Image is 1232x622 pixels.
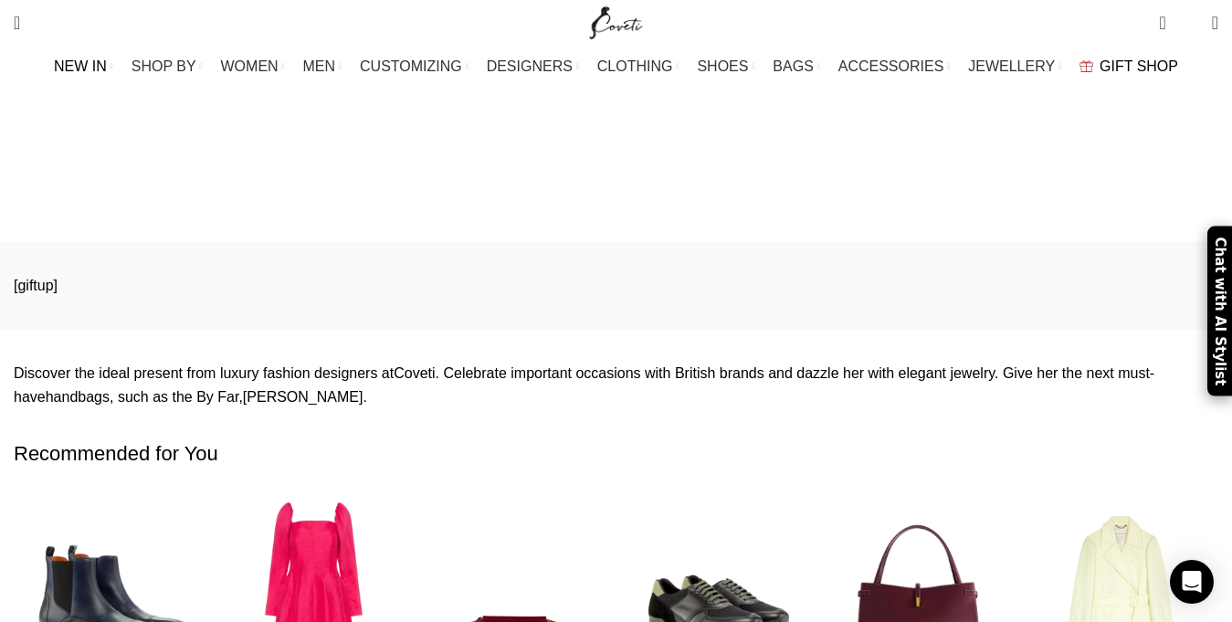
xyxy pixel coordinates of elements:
span: SHOP BY [132,58,196,75]
a: WOMEN [221,48,285,85]
a: DESIGNERS [487,48,579,85]
div: My Wishlist [1180,5,1198,41]
a: 0 [1150,5,1174,41]
a: CLOTHING [597,48,679,85]
span: MEN [303,58,336,75]
div: Open Intercom Messenger [1170,560,1214,604]
span: DESIGNERS [487,58,573,75]
span: Recommended for You [14,440,218,469]
span: 0 [1161,9,1174,23]
span: Gift Shop [612,168,678,184]
p: Discover the ideal present from luxury fashion designers at . Celebrate important occasions with ... [14,362,1218,408]
div: Main navigation [5,48,1227,85]
span: WOMEN [221,58,279,75]
a: Coveti [394,365,435,381]
a: SHOP BY [132,48,203,85]
span: JEWELLERY [968,58,1055,75]
h1: Gift Shop [532,107,700,155]
span: CUSTOMIZING [360,58,462,75]
span: BAGS [773,58,813,75]
span: ACCESSORIES [838,58,944,75]
a: GIFT SHOP [1079,48,1178,85]
span: GIFT SHOP [1100,58,1178,75]
img: GiftBag [1079,60,1093,72]
a: BAGS [773,48,819,85]
span: NEW IN [54,58,107,75]
span: 0 [1184,18,1197,32]
a: JEWELLERY [968,48,1061,85]
a: NEW IN [54,48,113,85]
a: CUSTOMIZING [360,48,469,85]
a: Home [554,168,594,184]
a: Search [5,5,29,41]
a: SHOES [697,48,754,85]
a: MEN [303,48,342,85]
span: CLOTHING [597,58,673,75]
a: Site logo [585,14,647,29]
a: ACCESSORIES [838,48,951,85]
span: SHOES [697,58,748,75]
a: handbags [46,389,110,405]
p: [giftup] [14,274,1218,298]
a: [PERSON_NAME]. [243,389,367,405]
